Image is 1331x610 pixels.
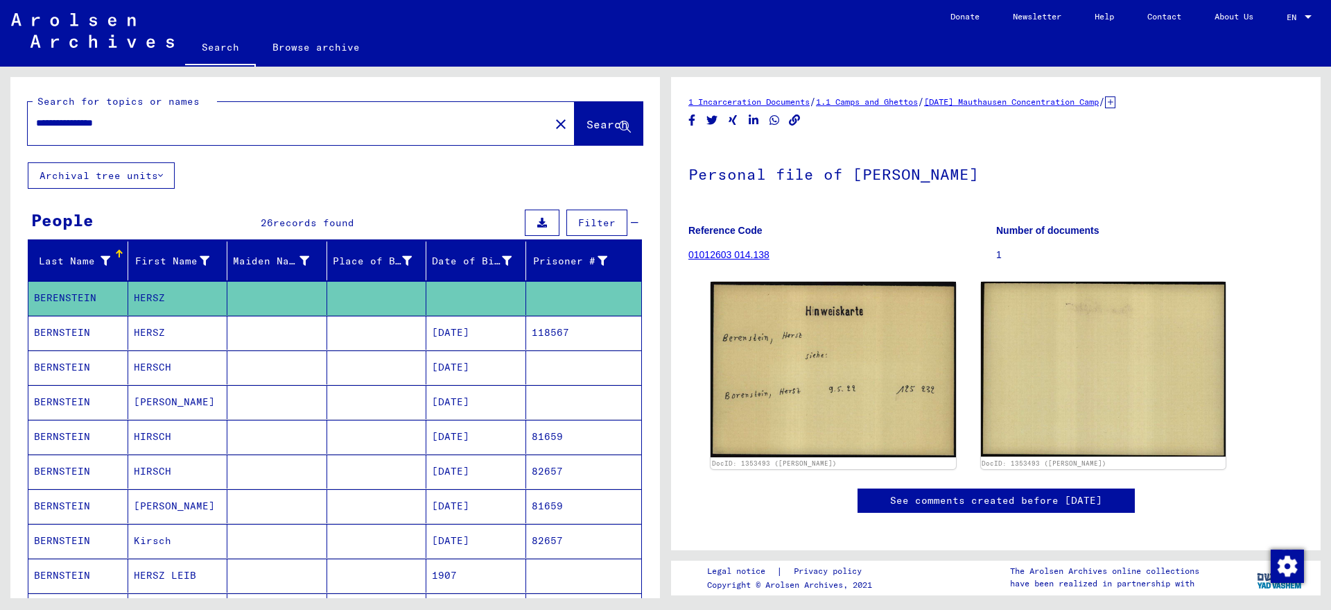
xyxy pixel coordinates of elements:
mat-cell: 118567 [526,316,642,350]
div: | [707,564,878,579]
img: 001.jpg [711,282,956,457]
button: Share on Facebook [685,112,699,129]
div: Last Name [34,250,128,272]
span: / [918,95,924,108]
div: People [31,207,94,232]
img: 002.jpg [981,282,1226,457]
mat-label: Search for topics or names [37,95,200,108]
mat-cell: [PERSON_NAME] [128,489,228,523]
mat-header-cell: Maiden Name [227,242,327,280]
a: See comments created before [DATE] [890,493,1102,508]
div: First Name [134,254,210,269]
mat-cell: HERSCH [128,350,228,384]
b: Number of documents [996,225,1099,236]
mat-header-cell: Prisoner # [526,242,642,280]
div: Prisoner # [532,254,608,269]
mat-cell: [PERSON_NAME] [128,385,228,419]
mat-header-cell: Last Name [28,242,128,280]
span: 26 [261,217,273,229]
mat-cell: 1907 [426,559,526,593]
b: Reference Code [688,225,763,236]
button: Share on LinkedIn [747,112,761,129]
p: 1 [996,248,1303,262]
mat-cell: [DATE] [426,420,526,454]
a: Legal notice [707,564,776,579]
mat-cell: [DATE] [426,489,526,523]
a: 1.1 Camps and Ghettos [816,96,918,107]
mat-cell: BERNSTEIN [28,316,128,350]
img: Change consent [1271,550,1304,583]
h1: Personal file of [PERSON_NAME] [688,142,1303,203]
mat-cell: BERNSTEIN [28,385,128,419]
button: Copy link [788,112,802,129]
a: Privacy policy [783,564,878,579]
mat-cell: BERNSTEIN [28,455,128,489]
img: yv_logo.png [1254,560,1306,595]
mat-header-cell: Place of Birth [327,242,427,280]
mat-cell: [DATE] [426,385,526,419]
p: The Arolsen Archives online collections [1010,565,1199,577]
button: Clear [547,110,575,137]
mat-cell: HERSZ LEIB [128,559,228,593]
mat-icon: close [553,116,569,133]
div: Maiden Name [233,254,309,269]
a: DocID: 1353493 ([PERSON_NAME]) [982,459,1106,467]
mat-cell: 82657 [526,524,642,558]
a: DocID: 1353493 ([PERSON_NAME]) [712,459,837,467]
a: Browse archive [256,31,376,64]
div: Date of Birth [432,254,512,269]
button: Share on Xing [726,112,740,129]
mat-cell: BERNSTEIN [28,350,128,384]
button: Filter [566,210,627,236]
mat-cell: HIRSCH [128,420,228,454]
mat-cell: 81659 [526,489,642,523]
mat-cell: HIRSCH [128,455,228,489]
mat-cell: [DATE] [426,524,526,558]
span: / [810,95,816,108]
mat-cell: BERNSTEIN [28,559,128,593]
p: have been realized in partnership with [1010,577,1199,590]
mat-cell: Kirsch [128,524,228,558]
mat-header-cell: Date of Birth [426,242,526,280]
mat-cell: BERENSTEIN [28,281,128,315]
div: First Name [134,250,227,272]
div: Place of Birth [333,254,412,269]
mat-cell: [DATE] [426,316,526,350]
span: EN [1287,12,1302,22]
button: Share on Twitter [705,112,720,129]
mat-cell: 82657 [526,455,642,489]
button: Share on WhatsApp [767,112,782,129]
span: records found [273,217,354,229]
div: Place of Birth [333,250,430,272]
a: 01012603 014.138 [688,249,769,260]
span: Search [586,117,628,131]
img: Arolsen_neg.svg [11,13,174,48]
span: Filter [578,217,616,229]
mat-cell: [DATE] [426,350,526,384]
mat-cell: 81659 [526,420,642,454]
a: 1 Incarceration Documents [688,96,810,107]
button: Search [575,102,643,145]
mat-cell: HERSZ [128,316,228,350]
a: [DATE] Mauthausen Concentration Camp [924,96,1099,107]
mat-cell: BERNSTEIN [28,420,128,454]
div: Last Name [34,254,110,269]
mat-cell: BERNSTEIN [28,524,128,558]
span: / [1099,95,1105,108]
mat-cell: BERNSTEIN [28,489,128,523]
div: Date of Birth [432,250,529,272]
a: Search [185,31,256,67]
div: Maiden Name [233,250,327,272]
mat-cell: [DATE] [426,455,526,489]
button: Archival tree units [28,162,175,189]
mat-header-cell: First Name [128,242,228,280]
mat-cell: HERSZ [128,281,228,315]
div: Prisoner # [532,250,625,272]
p: Copyright © Arolsen Archives, 2021 [707,579,878,591]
